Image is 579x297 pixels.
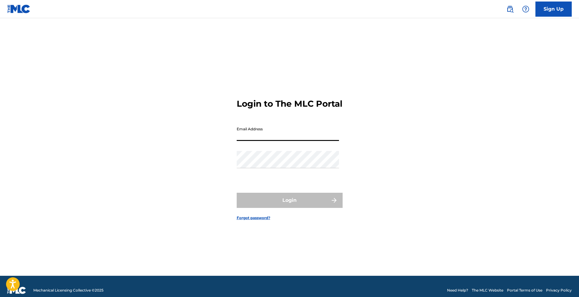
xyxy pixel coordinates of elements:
[520,3,532,15] div: Help
[546,288,572,293] a: Privacy Policy
[535,2,572,17] a: Sign Up
[507,288,542,293] a: Portal Terms of Use
[504,3,516,15] a: Public Search
[33,288,104,293] span: Mechanical Licensing Collective © 2025
[7,5,31,13] img: MLC Logo
[237,215,270,221] a: Forgot password?
[447,288,468,293] a: Need Help?
[472,288,503,293] a: The MLC Website
[522,5,529,13] img: help
[506,5,514,13] img: search
[7,287,26,294] img: logo
[237,98,342,109] h3: Login to The MLC Portal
